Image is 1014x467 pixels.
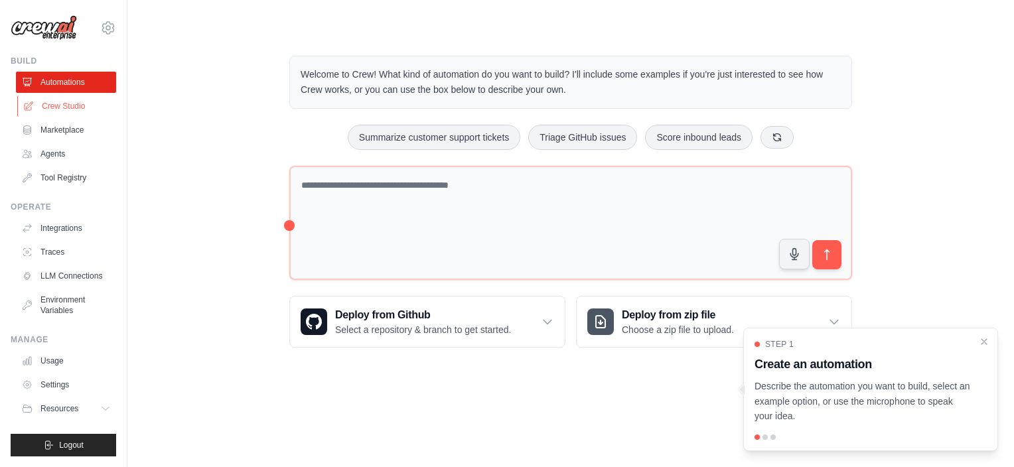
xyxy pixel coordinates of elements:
button: Close walkthrough [979,336,989,347]
p: Choose a zip file to upload. [622,323,734,336]
a: Marketplace [16,119,116,141]
a: Traces [16,241,116,263]
p: Welcome to Crew! What kind of automation do you want to build? I'll include some examples if you'... [301,67,841,98]
div: Manage [11,334,116,345]
a: Automations [16,72,116,93]
button: Triage GitHub issues [528,125,637,150]
h3: Deploy from Github [335,307,511,323]
p: Describe the automation you want to build, select an example option, or use the microphone to spe... [755,379,971,424]
h3: Deploy from zip file [622,307,734,323]
a: Usage [16,350,116,371]
span: Logout [59,440,84,450]
button: Summarize customer support tickets [348,125,520,150]
div: Build [11,56,116,66]
a: Environment Variables [16,289,116,321]
div: Operate [11,202,116,212]
h3: Create an automation [755,355,971,373]
button: Score inbound leads [645,125,753,150]
span: Resources [40,403,78,414]
button: Logout [11,434,116,456]
a: Integrations [16,218,116,239]
a: Agents [16,143,116,165]
a: Crew Studio [17,96,117,117]
a: Tool Registry [16,167,116,188]
a: LLM Connections [16,265,116,287]
div: Widget de chat [948,403,1014,467]
img: Logo [11,15,77,40]
a: Settings [16,374,116,395]
iframe: Chat Widget [948,403,1014,467]
p: Select a repository & branch to get started. [335,323,511,336]
button: Resources [16,398,116,419]
span: Step 1 [765,339,794,350]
